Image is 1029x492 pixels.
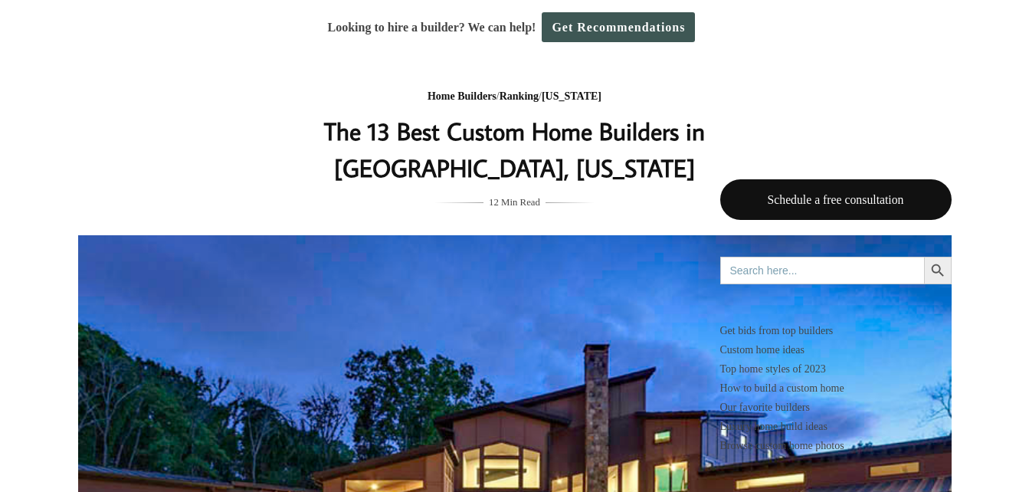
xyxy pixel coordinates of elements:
[209,113,821,186] h1: The 13 Best Custom Home Builders in [GEOGRAPHIC_DATA], [US_STATE]
[500,90,539,102] a: Ranking
[489,194,540,211] span: 12 Min Read
[542,90,601,102] a: [US_STATE]
[428,90,496,102] a: Home Builders
[542,12,695,42] a: Get Recommendations
[209,87,821,107] div: / /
